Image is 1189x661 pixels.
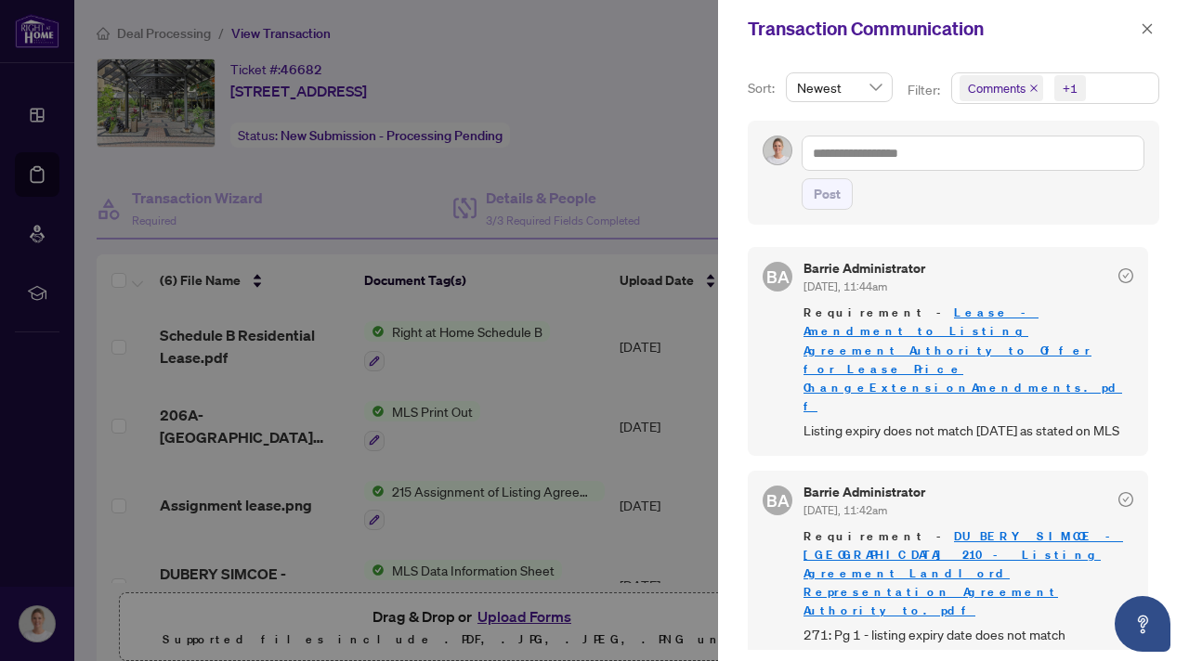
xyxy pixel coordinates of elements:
button: Post [802,178,853,210]
span: close [1029,84,1039,93]
span: Comments [960,75,1043,101]
p: Filter: [908,80,943,100]
span: Newest [797,73,882,101]
span: [DATE], 11:42am [804,503,887,517]
span: check-circle [1118,492,1133,507]
p: Sort: [748,78,778,98]
h5: Barrie Administrator [804,486,925,499]
span: [DATE], 11:44am [804,279,887,293]
span: Comments [968,79,1026,97]
span: BA [766,264,790,290]
h5: Barrie Administrator [804,262,925,275]
button: Open asap [1115,596,1170,652]
span: check-circle [1118,268,1133,283]
span: Requirement - [804,304,1133,415]
div: +1 [1063,79,1078,97]
span: Requirement - [804,527,1133,620]
span: BA [766,487,790,513]
img: Profile Icon [764,136,791,164]
span: Listing expiry does not match [DATE] as stated on MLS [804,420,1133,441]
div: Transaction Communication [748,15,1135,43]
a: Lease - Amendment to Listing Agreement Authority to Offer for Lease Price ChangeExtensionAmendmen... [804,305,1122,413]
a: DUBERY SIMCOE - [GEOGRAPHIC_DATA] 210 - Listing Agreement Landlord Representation Agreement Autho... [804,528,1123,618]
span: close [1141,22,1154,35]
